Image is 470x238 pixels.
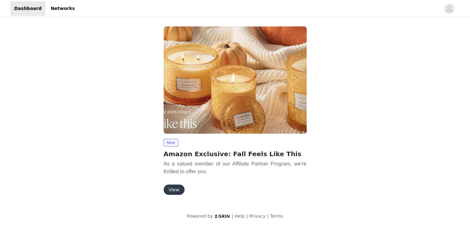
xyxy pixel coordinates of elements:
a: View [164,187,185,192]
a: Help [235,214,245,219]
a: Terms [270,214,283,219]
div: avatar [446,4,452,14]
button: View [164,185,185,195]
span: As a valued member of our Affiliate Partner Program, we’re thrilled to offer you: [164,161,307,174]
span: | [232,214,233,219]
a: Networks [47,1,79,16]
span: New [164,139,178,147]
h2: Amazon Exclusive: Fall Feels Like This [164,149,307,159]
span: Powered by [187,214,213,219]
a: Privacy [249,214,266,219]
img: La Jolie Muse [164,26,307,134]
a: Dashboard [10,1,45,16]
img: logo [214,214,230,218]
span: | [246,214,248,219]
span: | [267,214,269,219]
